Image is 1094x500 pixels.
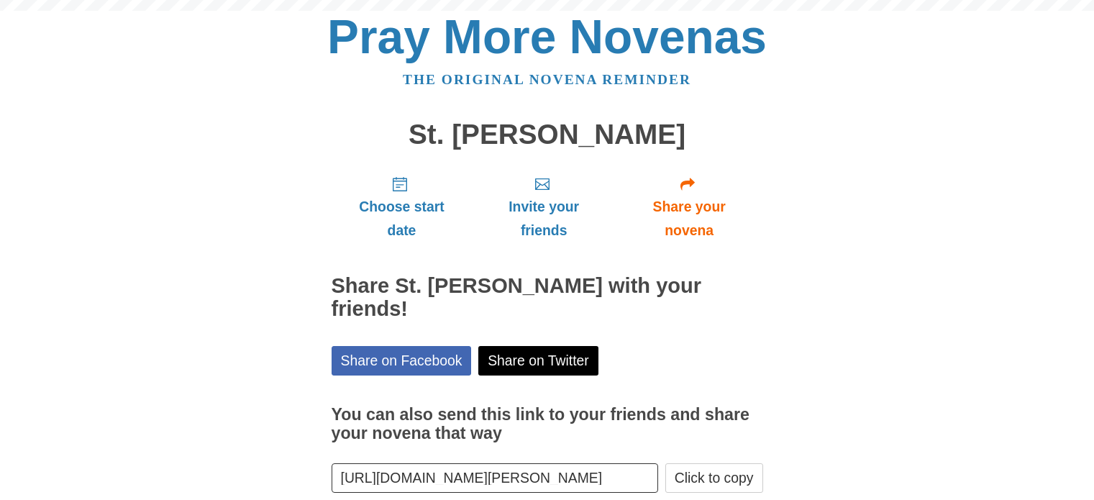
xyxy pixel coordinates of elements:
[332,119,763,150] h1: St. [PERSON_NAME]
[472,164,615,250] a: Invite your friends
[478,346,598,376] a: Share on Twitter
[665,463,763,493] button: Click to copy
[346,195,458,242] span: Choose start date
[630,195,749,242] span: Share your novena
[327,10,767,63] a: Pray More Novenas
[486,195,601,242] span: Invite your friends
[403,72,691,87] a: The original novena reminder
[332,346,472,376] a: Share on Facebook
[332,164,473,250] a: Choose start date
[616,164,763,250] a: Share your novena
[332,275,763,321] h2: Share St. [PERSON_NAME] with your friends!
[332,406,763,442] h3: You can also send this link to your friends and share your novena that way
